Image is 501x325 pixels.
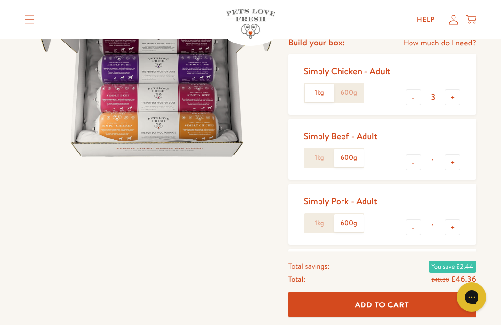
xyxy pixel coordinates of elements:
[409,10,443,29] a: Help
[288,37,345,48] h4: Build your box:
[304,195,377,207] div: Simply Pork - Adult
[403,37,476,50] a: How much do I need?
[288,292,476,318] button: Add To Cart
[288,260,330,272] span: Total savings:
[445,219,460,235] button: +
[451,273,476,284] span: £46.36
[17,7,43,32] summary: Translation missing: en.sections.header.menu
[406,154,421,170] button: -
[226,9,275,39] img: Pets Love Fresh
[334,84,364,102] label: 600g
[406,219,421,235] button: -
[305,149,334,167] label: 1kg
[305,214,334,233] label: 1kg
[445,89,460,105] button: +
[452,279,491,315] iframe: Gorgias live chat messenger
[431,275,449,283] s: £48.80
[445,154,460,170] button: +
[334,149,364,167] label: 600g
[305,84,334,102] label: 1kg
[429,260,476,272] span: You save £2.44
[288,272,305,285] span: Total:
[355,299,409,309] span: Add To Cart
[334,214,364,233] label: 600g
[304,130,378,142] div: Simply Beef - Adult
[304,65,390,77] div: Simply Chicken - Adult
[406,89,421,105] button: -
